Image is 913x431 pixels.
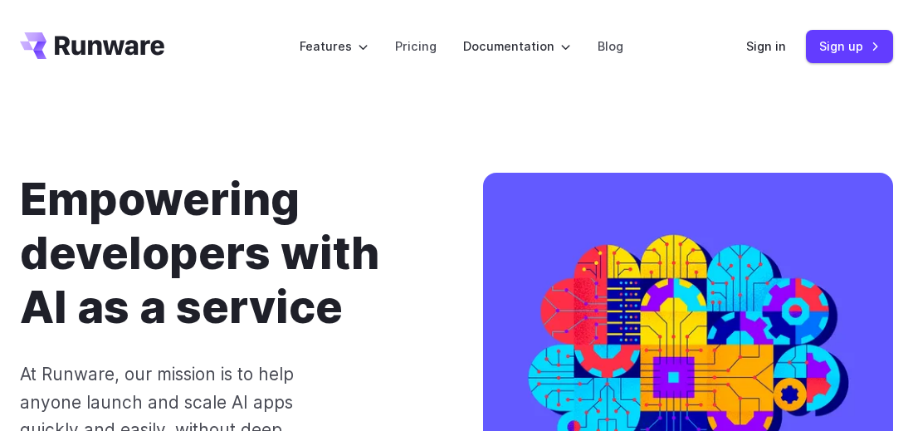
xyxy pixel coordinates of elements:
[746,37,786,56] a: Sign in
[20,173,430,334] h1: Empowering developers with AI as a service
[598,37,623,56] a: Blog
[20,32,164,59] a: Go to /
[806,30,893,62] a: Sign up
[395,37,437,56] a: Pricing
[463,37,571,56] label: Documentation
[300,37,369,56] label: Features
